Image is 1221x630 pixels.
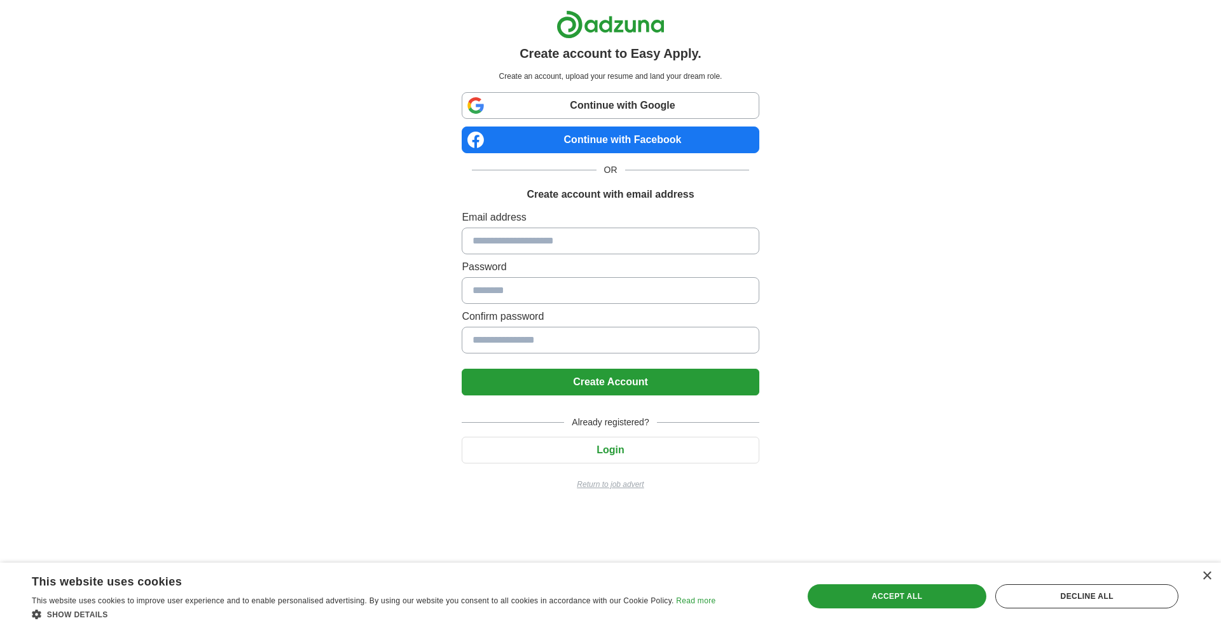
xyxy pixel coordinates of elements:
[462,127,759,153] a: Continue with Facebook
[47,610,108,619] span: Show details
[676,596,715,605] a: Read more, opens a new window
[1202,572,1211,581] div: Close
[462,369,759,395] button: Create Account
[597,163,625,177] span: OR
[462,92,759,119] a: Continue with Google
[32,570,684,589] div: This website uses cookies
[32,596,674,605] span: This website uses cookies to improve user experience and to enable personalised advertising. By u...
[464,71,756,82] p: Create an account, upload your resume and land your dream role.
[808,584,987,608] div: Accept all
[32,608,715,620] div: Show details
[462,444,759,455] a: Login
[995,584,1178,608] div: Decline all
[462,210,759,225] label: Email address
[462,309,759,324] label: Confirm password
[556,10,665,39] img: Adzuna logo
[462,437,759,463] button: Login
[520,44,701,63] h1: Create account to Easy Apply.
[527,187,694,202] h1: Create account with email address
[462,479,759,490] a: Return to job advert
[564,416,656,429] span: Already registered?
[462,259,759,275] label: Password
